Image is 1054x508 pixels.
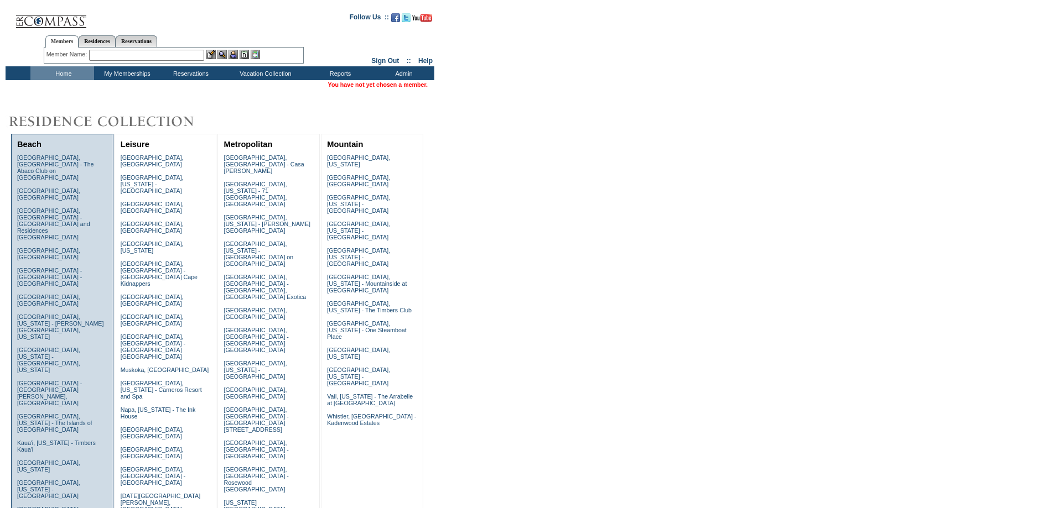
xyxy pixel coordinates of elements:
a: [GEOGRAPHIC_DATA], [GEOGRAPHIC_DATA] [224,307,287,320]
img: Subscribe to our YouTube Channel [412,14,432,22]
a: [GEOGRAPHIC_DATA], [US_STATE] - [PERSON_NAME][GEOGRAPHIC_DATA] [224,214,310,234]
a: [GEOGRAPHIC_DATA], [US_STATE] [327,347,390,360]
img: Reservations [240,50,249,59]
a: [GEOGRAPHIC_DATA], [US_STATE] - [GEOGRAPHIC_DATA] [327,221,390,240]
a: [GEOGRAPHIC_DATA], [US_STATE] - Mountainside at [GEOGRAPHIC_DATA] [327,274,407,294]
a: [GEOGRAPHIC_DATA], [US_STATE] - [GEOGRAPHIC_DATA] [121,174,184,194]
a: [GEOGRAPHIC_DATA], [GEOGRAPHIC_DATA] [121,201,184,214]
a: Metropolitan [224,140,272,149]
a: [GEOGRAPHIC_DATA], [GEOGRAPHIC_DATA] - Casa [PERSON_NAME] [224,154,304,174]
img: b_calculator.gif [251,50,260,59]
a: [GEOGRAPHIC_DATA], [US_STATE] - [GEOGRAPHIC_DATA] [327,247,390,267]
a: Help [418,57,433,65]
span: You have not yet chosen a member. [328,81,428,88]
a: [GEOGRAPHIC_DATA], [US_STATE] [121,240,184,254]
a: [GEOGRAPHIC_DATA], [GEOGRAPHIC_DATA] - [GEOGRAPHIC_DATA] [121,466,185,486]
a: [GEOGRAPHIC_DATA], [US_STATE] - The Timbers Club [327,300,412,313]
a: Kaua'i, [US_STATE] - Timbers Kaua'i [17,439,96,453]
a: [GEOGRAPHIC_DATA], [US_STATE] - The Islands of [GEOGRAPHIC_DATA] [17,413,92,433]
a: [GEOGRAPHIC_DATA], [US_STATE] - [PERSON_NAME][GEOGRAPHIC_DATA], [US_STATE] [17,313,104,340]
td: Vacation Collection [221,66,307,80]
a: Members [45,35,79,48]
a: Sign Out [371,57,399,65]
a: [GEOGRAPHIC_DATA], [US_STATE] - [GEOGRAPHIC_DATA] [327,366,390,386]
a: [GEOGRAPHIC_DATA], [GEOGRAPHIC_DATA] - [GEOGRAPHIC_DATA] [GEOGRAPHIC_DATA] [224,327,288,353]
a: Muskoka, [GEOGRAPHIC_DATA] [121,366,209,373]
a: Vail, [US_STATE] - The Arrabelle at [GEOGRAPHIC_DATA] [327,393,413,406]
a: Become our fan on Facebook [391,17,400,23]
a: [GEOGRAPHIC_DATA], [US_STATE] [327,154,390,167]
a: Follow us on Twitter [402,17,411,23]
a: [GEOGRAPHIC_DATA], [GEOGRAPHIC_DATA] [17,247,80,260]
a: [GEOGRAPHIC_DATA], [GEOGRAPHIC_DATA] [121,221,184,234]
a: [GEOGRAPHIC_DATA], [GEOGRAPHIC_DATA] [121,313,184,327]
a: Residences [79,35,116,47]
a: [GEOGRAPHIC_DATA], [GEOGRAPHIC_DATA] [327,174,390,187]
a: [GEOGRAPHIC_DATA], [GEOGRAPHIC_DATA] - The Abaco Club on [GEOGRAPHIC_DATA] [17,154,94,181]
a: [GEOGRAPHIC_DATA], [GEOGRAPHIC_DATA] - [GEOGRAPHIC_DATA], [GEOGRAPHIC_DATA] Exotica [224,274,306,300]
a: [GEOGRAPHIC_DATA], [GEOGRAPHIC_DATA] - [GEOGRAPHIC_DATA] and Residences [GEOGRAPHIC_DATA] [17,207,90,240]
td: My Memberships [94,66,158,80]
div: Member Name: [46,50,89,59]
img: Compass Home [15,6,87,28]
a: [GEOGRAPHIC_DATA], [US_STATE] - [GEOGRAPHIC_DATA] [224,360,287,380]
td: Admin [371,66,434,80]
img: b_edit.gif [206,50,216,59]
a: Mountain [327,140,363,149]
a: [GEOGRAPHIC_DATA], [US_STATE] - [GEOGRAPHIC_DATA] on [GEOGRAPHIC_DATA] [224,240,293,267]
a: [GEOGRAPHIC_DATA], [GEOGRAPHIC_DATA] - Rosewood [GEOGRAPHIC_DATA] [224,466,288,493]
a: [GEOGRAPHIC_DATA], [GEOGRAPHIC_DATA] [121,154,184,167]
a: [GEOGRAPHIC_DATA], [US_STATE] - Carneros Resort and Spa [121,380,202,400]
a: [GEOGRAPHIC_DATA], [GEOGRAPHIC_DATA] [224,386,287,400]
a: [GEOGRAPHIC_DATA], [GEOGRAPHIC_DATA] - [GEOGRAPHIC_DATA] [224,439,288,459]
img: Impersonate [229,50,238,59]
a: [GEOGRAPHIC_DATA], [GEOGRAPHIC_DATA] - [GEOGRAPHIC_DATA] Cape Kidnappers [121,260,198,287]
a: [GEOGRAPHIC_DATA], [US_STATE] - [GEOGRAPHIC_DATA] [17,479,80,499]
a: [GEOGRAPHIC_DATA], [GEOGRAPHIC_DATA] - [GEOGRAPHIC_DATA] [GEOGRAPHIC_DATA] [121,333,185,360]
a: [GEOGRAPHIC_DATA], [GEOGRAPHIC_DATA] - [GEOGRAPHIC_DATA][STREET_ADDRESS] [224,406,288,433]
td: Reports [307,66,371,80]
img: Follow us on Twitter [402,13,411,22]
img: Destinations by Exclusive Resorts [6,111,221,133]
a: [GEOGRAPHIC_DATA], [GEOGRAPHIC_DATA] [121,446,184,459]
a: [GEOGRAPHIC_DATA] - [GEOGRAPHIC_DATA] - [GEOGRAPHIC_DATA] [17,267,82,287]
a: Napa, [US_STATE] - The Ink House [121,406,196,420]
a: [GEOGRAPHIC_DATA], [US_STATE] - 71 [GEOGRAPHIC_DATA], [GEOGRAPHIC_DATA] [224,181,287,207]
a: [GEOGRAPHIC_DATA], [US_STATE] - [GEOGRAPHIC_DATA] [327,194,390,214]
a: Leisure [121,140,149,149]
td: Follow Us :: [350,12,389,25]
a: [GEOGRAPHIC_DATA], [GEOGRAPHIC_DATA] [121,294,184,307]
img: View [217,50,227,59]
a: Whistler, [GEOGRAPHIC_DATA] - Kadenwood Estates [327,413,416,426]
a: [GEOGRAPHIC_DATA], [US_STATE] - [GEOGRAPHIC_DATA], [US_STATE] [17,347,80,373]
a: Subscribe to our YouTube Channel [412,17,432,23]
td: Home [30,66,94,80]
a: [GEOGRAPHIC_DATA], [GEOGRAPHIC_DATA] [17,294,80,307]
a: [GEOGRAPHIC_DATA], [GEOGRAPHIC_DATA] [17,187,80,201]
a: [GEOGRAPHIC_DATA], [US_STATE] [17,459,80,473]
a: [GEOGRAPHIC_DATA], [US_STATE] - One Steamboat Place [327,320,407,340]
a: [GEOGRAPHIC_DATA], [GEOGRAPHIC_DATA] [121,426,184,439]
img: Become our fan on Facebook [391,13,400,22]
span: :: [407,57,411,65]
a: Beach [17,140,41,149]
td: Reservations [158,66,221,80]
a: [GEOGRAPHIC_DATA] - [GEOGRAPHIC_DATA][PERSON_NAME], [GEOGRAPHIC_DATA] [17,380,82,406]
a: Reservations [116,35,157,47]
